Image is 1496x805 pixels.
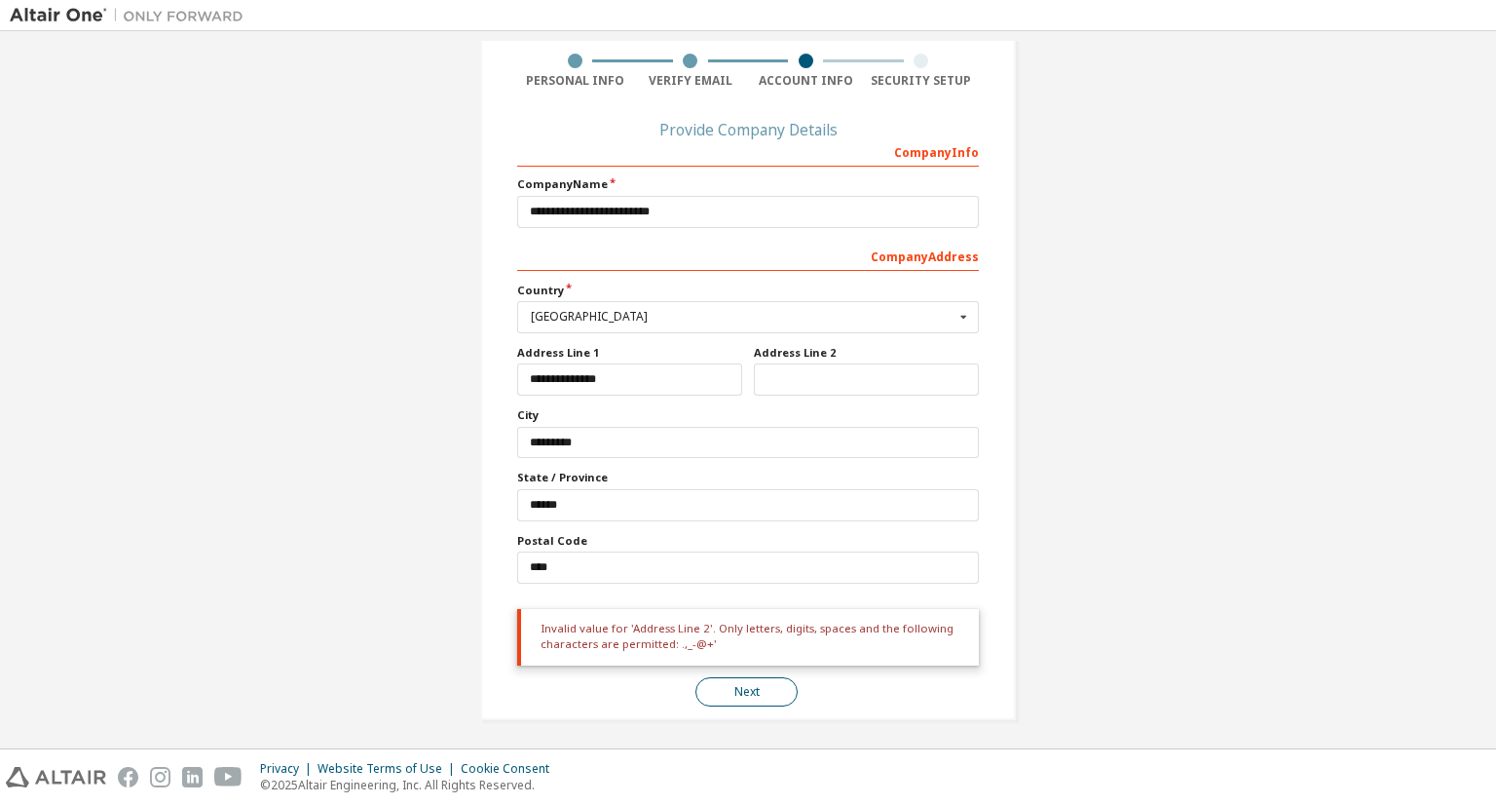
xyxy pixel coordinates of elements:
img: linkedin.svg [182,767,203,787]
div: Personal Info [517,73,633,89]
img: instagram.svg [150,767,170,787]
div: Security Setup [864,73,980,89]
label: Address Line 2 [754,345,979,361]
div: Account Info [748,73,864,89]
button: Next [695,677,798,707]
img: altair_logo.svg [6,767,106,787]
div: Provide Company Details [517,124,979,135]
label: City [517,407,979,423]
div: Privacy [260,761,318,777]
label: State / Province [517,470,979,485]
label: Postal Code [517,533,979,549]
img: youtube.svg [214,767,243,787]
label: Company Name [517,176,979,192]
div: [GEOGRAPHIC_DATA] [531,311,954,323]
div: Verify Email [633,73,749,89]
label: Address Line 1 [517,345,742,361]
div: Cookie Consent [461,761,561,777]
div: Company Info [517,135,979,167]
img: facebook.svg [118,767,138,787]
img: Altair One [10,6,253,25]
div: Website Terms of Use [318,761,461,777]
div: Invalid value for 'Address Line 2'. Only letters, digits, spaces and the following characters are... [517,609,979,667]
p: © 2025 Altair Engineering, Inc. All Rights Reserved. [260,777,561,793]
div: Company Address [517,240,979,271]
label: Country [517,283,979,298]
